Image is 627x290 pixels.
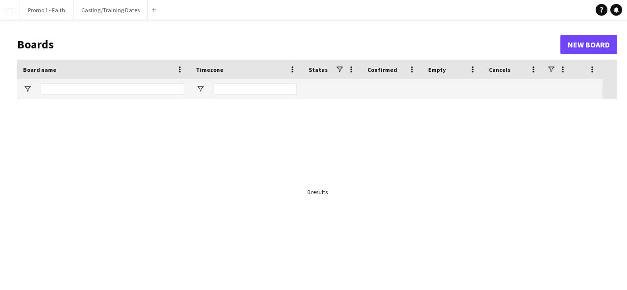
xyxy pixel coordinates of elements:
[309,66,328,73] span: Status
[20,0,73,20] button: Promo 1 - Faith
[307,188,328,196] div: 0 results
[196,85,205,93] button: Open Filter Menu
[367,66,397,73] span: Confirmed
[23,66,56,73] span: Board name
[489,66,510,73] span: Cancels
[428,66,446,73] span: Empty
[196,66,223,73] span: Timezone
[73,0,148,20] button: Casting/Training Dates
[560,35,617,54] a: New Board
[41,83,184,95] input: Board name Filter Input
[214,83,297,95] input: Timezone Filter Input
[17,37,560,52] h1: Boards
[23,85,32,93] button: Open Filter Menu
